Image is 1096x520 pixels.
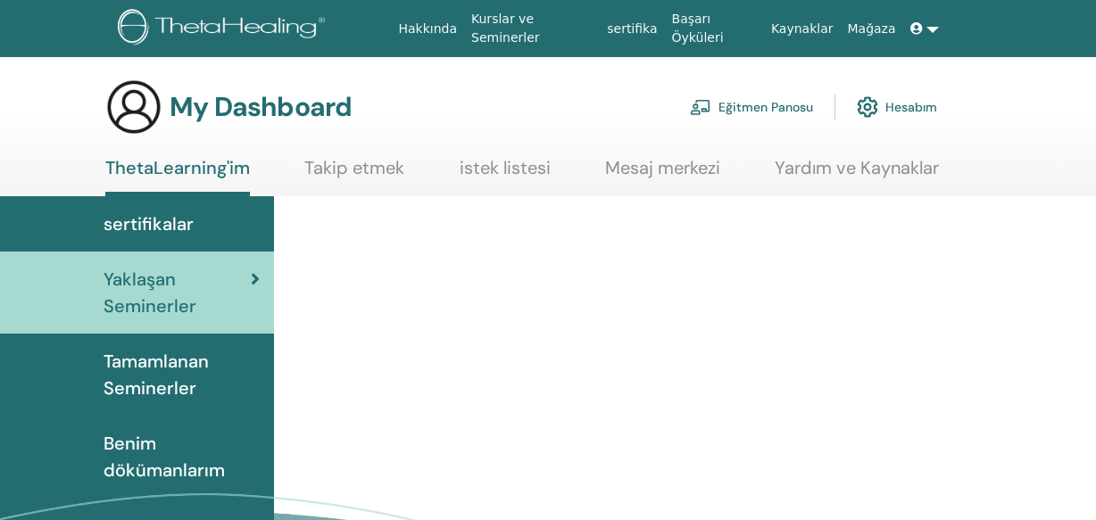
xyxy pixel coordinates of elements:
img: generic-user-icon.jpg [105,78,162,136]
a: Kaynaklar [764,12,841,45]
a: Eğitmen Panosu [690,87,813,127]
a: Takip etmek [304,157,404,192]
img: cog.svg [857,92,878,122]
a: Hesabım [857,87,937,127]
span: Benim dökümanlarım [104,430,260,483]
h3: My Dashboard [170,91,352,123]
a: Kurslar ve Seminerler [464,3,600,54]
span: sertifikalar [104,210,194,237]
a: Hakkında [391,12,464,45]
a: ThetaLearning'im [105,157,250,196]
a: sertifika [600,12,664,45]
a: Yardım ve Kaynaklar [775,157,939,192]
a: Başarı Öyküleri [665,3,764,54]
span: Yaklaşan Seminerler [104,266,251,319]
a: Mesaj merkezi [605,157,720,192]
span: Tamamlanan Seminerler [104,348,260,401]
a: istek listesi [460,157,551,192]
img: chalkboard-teacher.svg [690,99,711,115]
a: Mağaza [840,12,902,45]
img: logo.png [118,9,331,49]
